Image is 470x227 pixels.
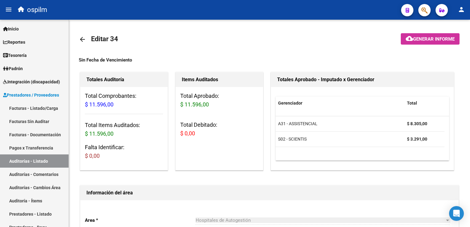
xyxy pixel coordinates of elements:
span: Hospitales de Autogestión [196,217,251,223]
h1: Totales Aprobado - Imputado x Gerenciador [277,75,448,85]
strong: $ 3.291,00 [407,137,427,141]
h1: Información del área [86,188,452,198]
h1: Items Auditados [182,75,257,85]
strong: $ 8.305,00 [407,121,427,126]
span: Prestadores / Proveedores [3,92,59,98]
datatable-header-cell: Total [404,97,444,110]
h3: Total Items Auditados: [85,121,163,138]
p: Area * [85,217,196,224]
h1: Totales Auditoría [86,75,161,85]
span: Editar 34 [91,35,118,43]
span: $ 0,00 [180,130,195,137]
div: Open Intercom Messenger [449,206,464,221]
h3: Total Debitado: [180,121,258,138]
span: Total [407,101,417,106]
span: Gerenciador [278,101,302,106]
div: Sin Fecha de Vencimiento [79,57,460,63]
h3: Falta Identificar: [85,143,163,160]
mat-icon: cloud_download [406,35,413,42]
h3: Total Comprobantes: [85,92,163,109]
span: $ 11.596,00 [85,130,114,137]
span: Tesorería [3,52,27,59]
span: A31 - ASSISTENCIAL [278,121,317,126]
mat-icon: person [458,6,465,13]
mat-icon: arrow_back [79,36,86,43]
span: Reportes [3,39,25,46]
span: ospilm [27,3,47,17]
datatable-header-cell: Gerenciador [276,97,404,110]
span: Padrón [3,65,23,72]
span: Integración (discapacidad) [3,78,60,85]
mat-icon: menu [5,6,12,13]
h3: Total Aprobado: [180,92,258,109]
button: Generar informe [401,33,460,45]
span: $ 11.596,00 [85,101,114,108]
span: Generar informe [413,36,455,42]
span: $ 0,00 [85,153,100,159]
span: $ 11.596,00 [180,101,209,108]
span: Inicio [3,26,19,32]
span: S02 - SCIENTIS [278,137,307,141]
